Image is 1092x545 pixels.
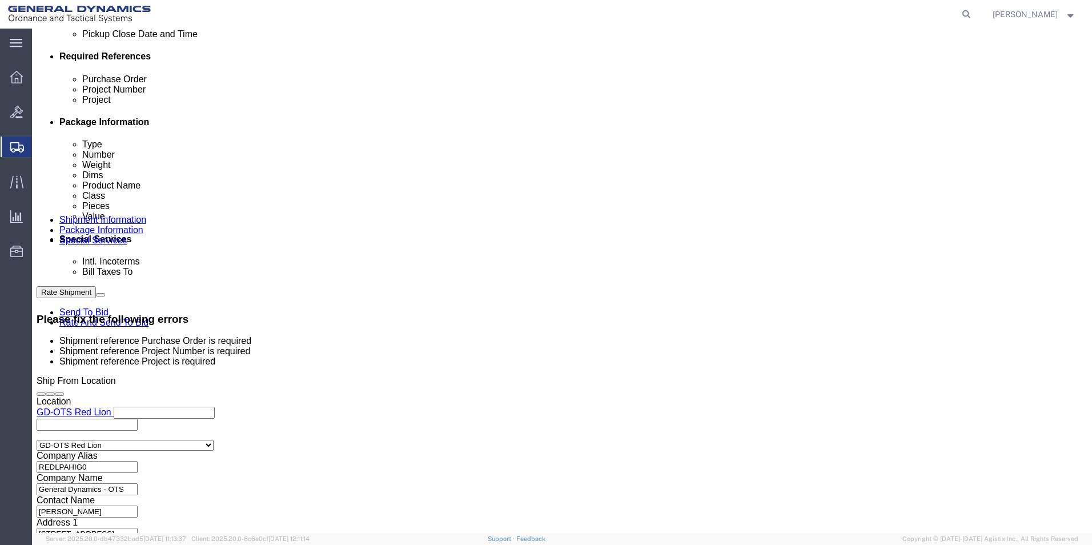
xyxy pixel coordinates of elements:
[902,534,1078,544] span: Copyright © [DATE]-[DATE] Agistix Inc., All Rights Reserved
[992,7,1077,21] button: [PERSON_NAME]
[488,535,516,542] a: Support
[191,535,310,542] span: Client: 2025.20.0-8c6e0cf
[993,8,1058,21] span: Kayla Singleton
[46,535,186,542] span: Server: 2025.20.0-db47332bad5
[32,29,1092,533] iframe: FS Legacy Container
[516,535,545,542] a: Feedback
[8,6,151,23] img: logo
[143,535,186,542] span: [DATE] 11:13:37
[268,535,310,542] span: [DATE] 12:11:14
